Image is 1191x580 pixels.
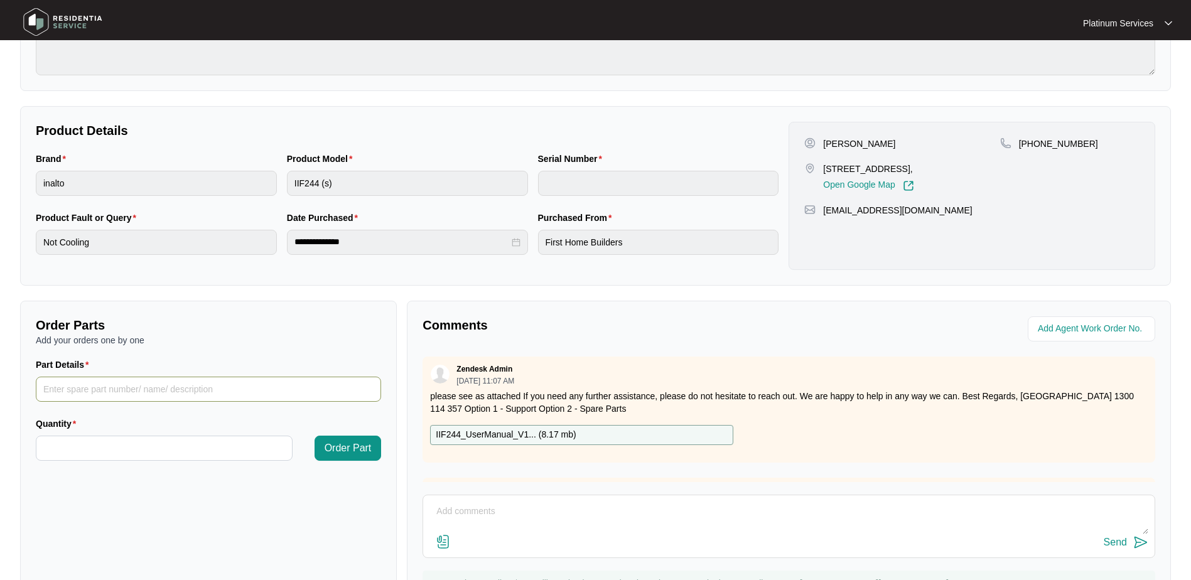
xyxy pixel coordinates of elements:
img: Link-External [903,180,914,191]
p: Order Parts [36,316,381,334]
img: map-pin [804,204,816,215]
p: Add your orders one by one [36,334,381,346]
p: please see as attached If you need any further assistance, please do not hesitate to reach out. W... [430,390,1148,415]
p: [EMAIL_ADDRESS][DOMAIN_NAME] [823,204,972,217]
label: Serial Number [538,153,607,165]
input: Quantity [36,436,292,460]
img: residentia service logo [19,3,107,41]
img: user.svg [431,365,450,384]
img: send-icon.svg [1133,535,1148,550]
input: Purchased From [538,230,779,255]
label: Part Details [36,358,94,371]
p: [DATE] 11:07 AM [456,377,514,385]
button: Order Part [315,436,382,461]
input: Part Details [36,377,381,402]
input: Serial Number [538,171,779,196]
input: Product Fault or Query [36,230,277,255]
img: file-attachment-doc.svg [436,534,451,549]
input: Date Purchased [294,235,509,249]
img: dropdown arrow [1165,20,1172,26]
img: map-pin [1000,137,1011,149]
a: Open Google Map [823,180,913,191]
p: [PERSON_NAME] [823,137,895,150]
p: Platinum Services [1083,17,1153,30]
label: Date Purchased [287,212,363,224]
label: Product Model [287,153,358,165]
p: Zendesk Admin [456,364,512,374]
label: Quantity [36,417,81,430]
label: Brand [36,153,71,165]
label: Product Fault or Query [36,212,141,224]
input: Brand [36,171,277,196]
input: Product Model [287,171,528,196]
p: Product Details [36,122,779,139]
span: Order Part [325,441,372,456]
div: Send [1104,537,1127,548]
p: [PHONE_NUMBER] [1019,137,1098,150]
button: Send [1104,534,1148,551]
input: Add Agent Work Order No. [1038,321,1148,336]
p: [STREET_ADDRESS], [823,163,913,175]
label: Purchased From [538,212,617,224]
img: user-pin [804,137,816,149]
p: Comments [423,316,780,334]
p: IIF244_UserManual_V1... ( 8.17 mb ) [436,428,576,442]
img: map-pin [804,163,816,174]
